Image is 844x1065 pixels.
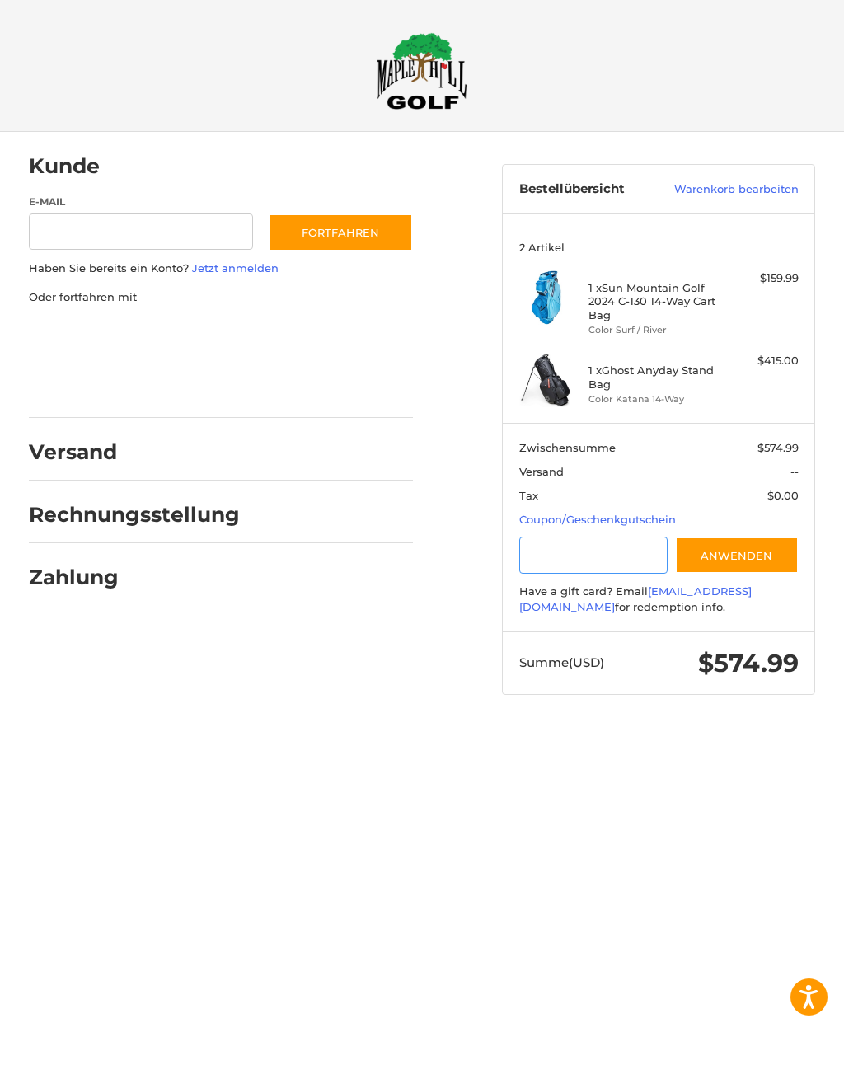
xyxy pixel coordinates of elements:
iframe: Google Kundenrezensionen [708,1020,844,1065]
h4: 1 x Ghost Anyday Stand Bag [588,364,724,391]
a: Warenkorb bearbeiten [647,181,799,198]
img: Maple Hill Golf [377,32,467,110]
p: Oder fortfahren mit [29,289,414,306]
div: $415.00 [729,353,799,369]
h3: Bestellübersicht [519,181,648,198]
iframe: PayPal-venmo [23,372,147,401]
p: Haben Sie bereits ein Konto? [29,260,414,277]
a: Coupon/Geschenkgutschein [519,513,676,526]
h3: 2 Artikel [519,241,799,254]
span: -- [790,465,799,478]
h2: Kunde [29,153,125,179]
input: Geschenkgutschein oder Coupon-Code [519,537,668,574]
span: Tax [519,489,538,502]
button: Anwenden [675,537,799,574]
label: E-Mail [29,195,253,209]
h2: Versand [29,439,125,465]
h2: Rechnungsstellung [29,502,240,528]
span: $574.99 [757,441,799,454]
a: Jetzt anmelden [192,261,279,274]
li: Color Surf / River [588,323,724,337]
span: $0.00 [767,489,799,502]
button: Fortfahren [269,213,413,251]
h2: Zahlung [29,565,125,590]
span: Summe (USD) [519,654,604,670]
div: Have a gift card? Email for redemption info. [519,584,799,616]
iframe: PayPal-paypal [23,321,147,351]
span: Zwischensumme [519,441,616,454]
div: $159.99 [729,270,799,287]
h4: 1 x Sun Mountain Golf 2024 C-130 14-Way Cart Bag [588,281,724,321]
iframe: PayPal-paylater [163,321,287,351]
span: $574.99 [698,648,799,678]
li: Color Katana 14-Way [588,392,724,406]
span: Versand [519,465,564,478]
